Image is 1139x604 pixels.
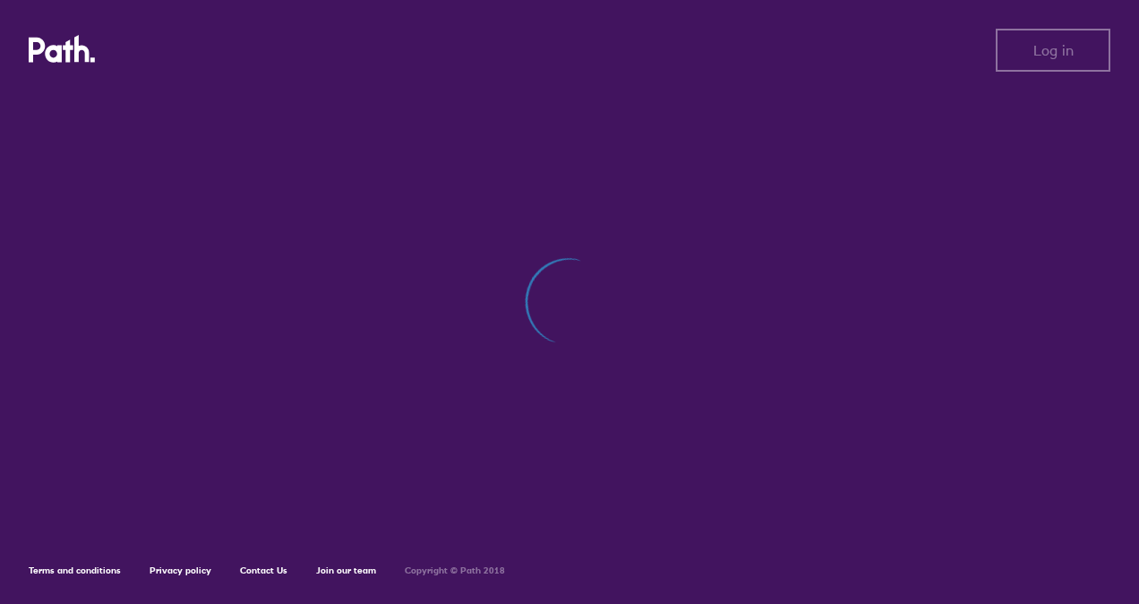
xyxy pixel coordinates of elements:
[1033,42,1074,58] span: Log in
[996,29,1110,72] button: Log in
[150,565,211,576] a: Privacy policy
[240,565,287,576] a: Contact Us
[316,565,376,576] a: Join our team
[29,565,121,576] a: Terms and conditions
[405,565,505,576] h6: Copyright © Path 2018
